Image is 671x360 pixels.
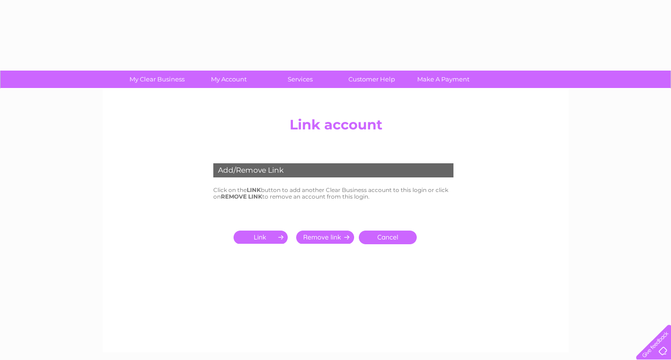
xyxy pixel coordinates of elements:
[247,186,261,193] b: LINK
[333,71,411,88] a: Customer Help
[234,231,291,244] input: Submit
[118,71,196,88] a: My Clear Business
[404,71,482,88] a: Make A Payment
[221,193,262,200] b: REMOVE LINK
[213,163,453,177] div: Add/Remove Link
[261,71,339,88] a: Services
[296,231,354,244] input: Submit
[359,231,417,244] a: Cancel
[211,184,461,202] td: Click on the button to add another Clear Business account to this login or click on to remove an ...
[190,71,267,88] a: My Account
